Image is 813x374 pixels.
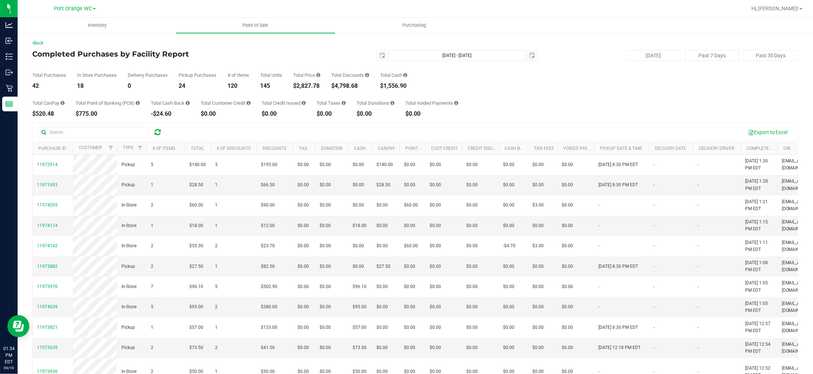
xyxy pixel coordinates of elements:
span: 11974205 [37,202,58,208]
div: $0.00 [317,111,346,117]
span: $0.00 [404,161,415,168]
span: 11974174 [37,223,58,228]
span: $0.00 [532,303,544,310]
span: $0.00 [376,344,388,351]
span: $0.00 [298,344,309,351]
i: Sum of the cash-back amounts from rounded-up electronic payments for all purchases in the date ra... [186,101,190,105]
span: $0.00 [298,161,309,168]
span: In-Store [121,202,136,209]
span: $0.00 [503,202,514,209]
span: - [697,324,699,331]
a: Filter [134,142,146,154]
span: $0.00 [298,303,309,310]
div: Pickup Purchases [179,73,216,78]
inline-svg: Reports [6,100,13,108]
span: $0.00 [466,222,478,229]
span: $73.50 [353,344,367,351]
span: $95.00 [353,303,367,310]
a: Voided Payment [563,146,599,151]
span: $27.50 [376,263,390,270]
span: - [697,303,699,310]
span: [DATE] 8:30 PM EDT [598,263,638,270]
span: $0.00 [430,324,441,331]
span: Hi, [PERSON_NAME]! [751,6,799,11]
a: Donation [321,146,343,151]
span: $55.30 [189,242,203,249]
a: Pickup Date & Time [600,146,642,151]
span: $0.00 [503,222,514,229]
span: Pickup [121,161,135,168]
a: Point of Banking (POB) [405,146,457,151]
inline-svg: Inbound [6,37,13,44]
div: $0.00 [405,111,458,117]
iframe: Resource center [7,315,29,337]
div: Total Voided Payments [405,101,458,105]
span: $0.00 [298,222,309,229]
a: Cash Back [504,146,529,151]
span: $0.00 [376,222,388,229]
span: $0.00 [353,263,364,270]
a: Discounts [262,146,286,151]
span: 11974142 [37,243,58,248]
div: $0.00 [262,111,306,117]
a: # of Discounts [216,146,251,151]
div: $0.00 [357,111,394,117]
button: [DATE] [626,50,681,61]
span: $0.00 [320,222,331,229]
div: 42 [32,83,66,89]
span: $0.00 [376,202,388,209]
span: - [653,222,655,229]
span: 1 [215,222,218,229]
span: $0.00 [562,324,573,331]
span: 2 [151,263,153,270]
span: $0.00 [404,222,415,229]
span: $0.00 [353,161,364,168]
span: $23.70 [261,242,275,249]
a: Tax [299,146,307,151]
div: $520.48 [32,111,65,117]
div: Total Cash Back [151,101,190,105]
a: Purchasing [335,18,493,33]
span: $0.00 [320,263,331,270]
span: $0.00 [430,242,441,249]
span: $0.00 [430,202,441,209]
span: $502.90 [261,283,277,290]
span: 5 [151,303,153,310]
a: Customer [79,145,102,150]
span: $41.50 [261,344,275,351]
a: Credit Issued [468,146,498,151]
span: - [598,242,599,249]
a: Created By [783,146,808,151]
span: 5 [215,283,218,290]
span: [DATE] 1:21 PM EDT [745,198,773,212]
span: $0.00 [503,263,514,270]
span: $0.00 [320,242,331,249]
div: Total Taxes [317,101,346,105]
span: $0.00 [404,283,415,290]
span: - [653,242,655,249]
span: 1 [151,324,153,331]
span: $0.00 [430,303,441,310]
span: $0.00 [562,161,573,168]
span: $0.00 [320,161,331,168]
span: $28.50 [189,181,203,188]
span: $0.00 [298,181,309,188]
span: $0.00 [430,263,441,270]
span: $57.00 [353,324,367,331]
div: 24 [179,83,216,89]
span: $0.00 [376,283,388,290]
span: $0.00 [404,181,415,188]
span: Purchasing [393,22,436,29]
span: $0.00 [466,324,478,331]
a: CanPay [378,146,395,151]
span: $0.00 [353,242,364,249]
input: Search... [38,127,148,138]
span: [DATE] 1:15 PM EDT [745,219,773,233]
span: $0.00 [376,324,388,331]
span: $0.00 [532,161,544,168]
span: - [653,202,655,209]
span: $0.00 [430,283,441,290]
span: $0.00 [320,202,331,209]
span: $27.50 [189,263,203,270]
span: Point of Sale [233,22,278,29]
